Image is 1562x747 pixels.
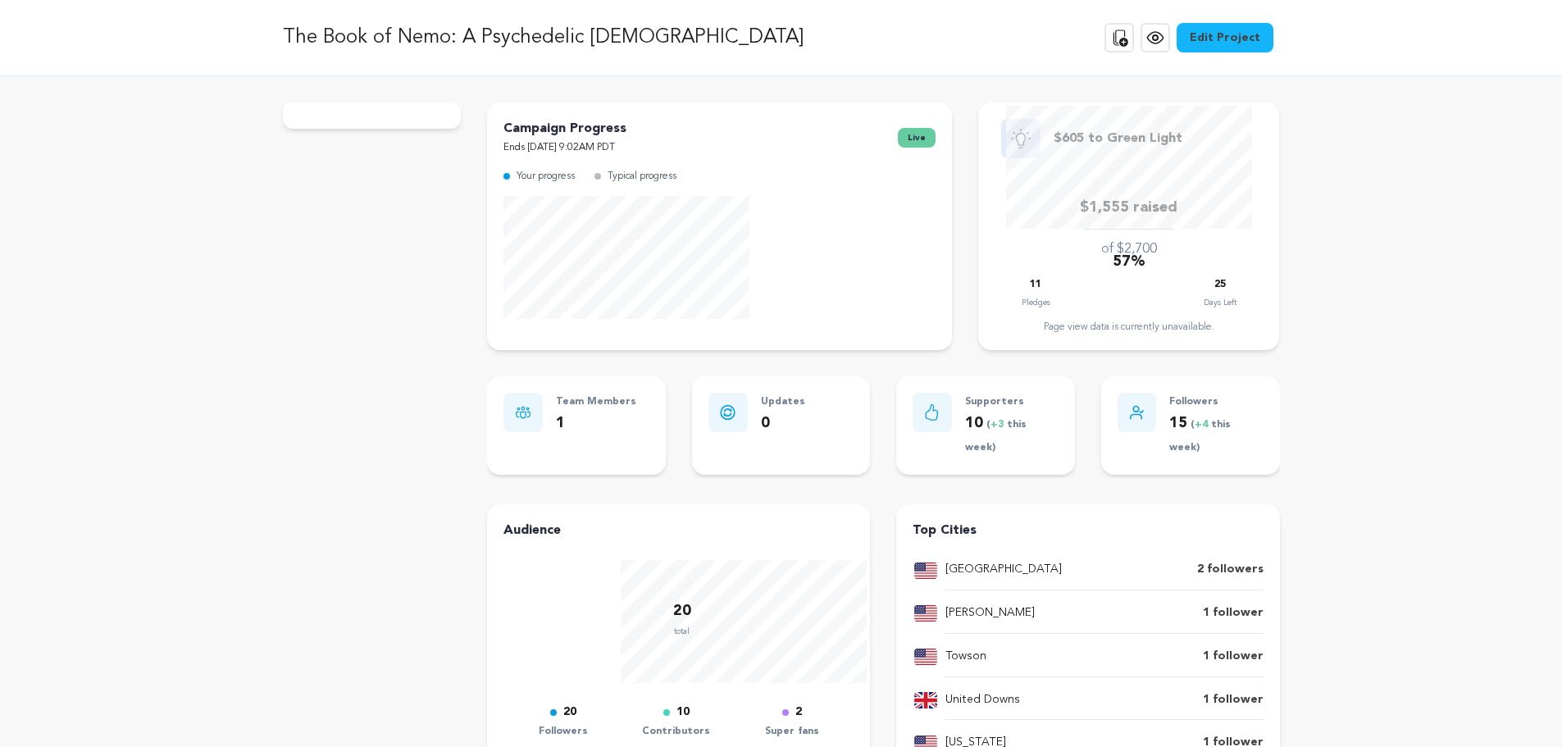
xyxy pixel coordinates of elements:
p: 15 [1169,412,1263,459]
p: 20 [673,599,691,623]
p: Your progress [517,167,575,186]
a: Edit Project [1177,23,1273,52]
p: 10 [676,703,690,722]
p: 2 followers [1197,560,1264,580]
p: Campaign Progress [503,119,626,139]
div: Page view data is currently unavailable. [995,321,1263,334]
p: 25 [1214,276,1226,294]
p: 2 [795,703,802,722]
p: Team Members [556,393,636,412]
p: 1 follower [1203,647,1264,667]
p: United Downs [945,690,1020,710]
p: 1 [556,412,636,435]
p: 10 [965,412,1059,459]
p: 0 [761,412,805,435]
p: 57% [1113,250,1145,274]
p: total [673,623,691,640]
p: The Book of Nemo: A Psychedelic [DEMOGRAPHIC_DATA] [283,23,804,52]
span: +3 [990,420,1007,430]
p: Followers [539,722,588,741]
span: +4 [1195,420,1211,430]
p: Supporters [965,393,1059,412]
p: Days Left [1204,294,1236,311]
p: Towson [945,647,986,667]
p: Pledges [1022,294,1050,311]
p: 1 follower [1203,604,1264,623]
p: 20 [563,703,576,722]
h4: Audience [503,521,854,540]
p: Super fans [765,722,819,741]
p: 11 [1030,276,1041,294]
p: Ends [DATE] 9:02AM PDT [503,139,626,157]
p: Updates [761,393,805,412]
span: ( this week) [965,420,1027,453]
p: Typical progress [608,167,676,186]
span: ( this week) [1169,420,1231,453]
p: Contributors [642,722,710,741]
p: Followers [1169,393,1263,412]
p: 1 follower [1203,690,1264,710]
p: of $2,700 [1101,239,1157,259]
p: [GEOGRAPHIC_DATA] [945,560,1062,580]
span: live [898,128,936,148]
p: [PERSON_NAME] [945,604,1035,623]
h4: Top Cities [913,521,1263,540]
